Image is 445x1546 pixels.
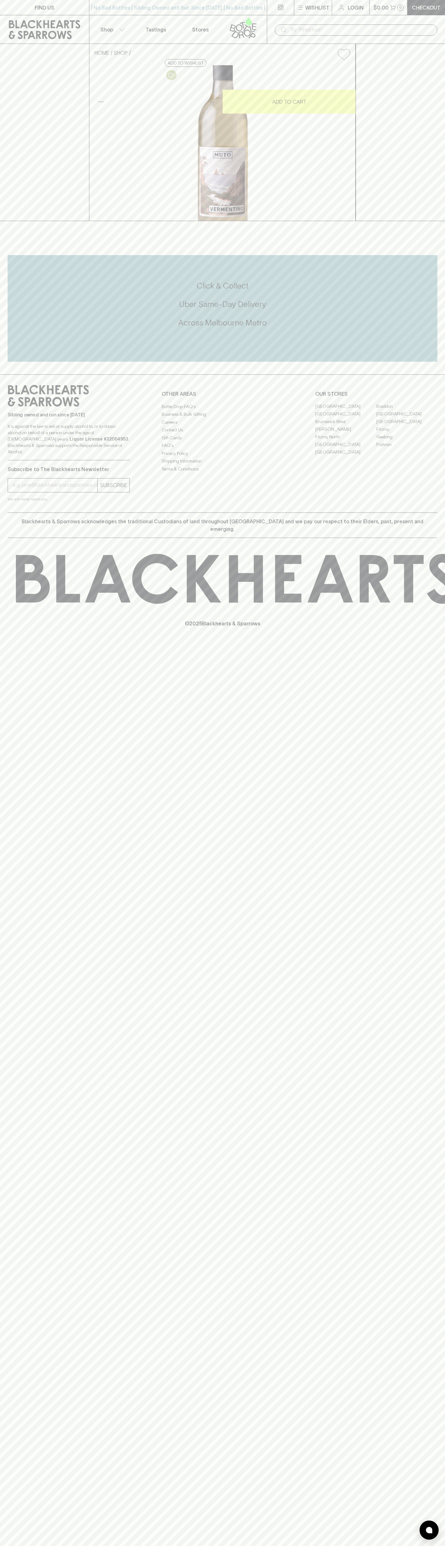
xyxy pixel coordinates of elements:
[290,25,432,35] input: Try "Pinot noir"
[412,4,441,11] p: Checkout
[98,478,129,492] button: SUBSCRIBE
[101,26,113,33] p: Shop
[426,1527,432,1533] img: bubble-icon
[162,426,284,434] a: Contact Us
[223,90,356,114] button: ADD TO CART
[162,442,284,449] a: FAQ's
[376,433,437,441] a: Geelong
[8,281,437,291] h5: Click & Collect
[399,6,402,9] p: 0
[8,317,437,328] h5: Across Melbourne Metro
[162,449,284,457] a: Privacy Policy
[376,403,437,410] a: Braddon
[8,465,130,473] p: Subscribe to The Blackhearts Newsletter
[12,518,433,533] p: Blackhearts & Sparrows acknowledges the traditional Custodians of land throughout [GEOGRAPHIC_DAT...
[162,411,284,418] a: Business & Bulk Gifting
[376,426,437,433] a: Fitzroy
[8,255,437,362] div: Call to action block
[162,418,284,426] a: Careers
[315,426,376,433] a: [PERSON_NAME]
[315,410,376,418] a: [GEOGRAPHIC_DATA]
[166,70,177,80] img: Oxidative
[162,403,284,410] a: Bottle Drop FAQ's
[315,433,376,441] a: Fitzroy North
[373,4,389,11] p: $0.00
[192,26,209,33] p: Stores
[315,441,376,449] a: [GEOGRAPHIC_DATA]
[114,50,128,56] a: SHOP
[89,65,355,221] img: 40941.png
[315,418,376,426] a: Brunswick West
[162,434,284,442] a: Gift Cards
[376,441,437,449] a: Prahran
[89,15,134,44] button: Shop
[162,465,284,473] a: Terms & Conditions
[94,50,109,56] a: HOME
[8,496,130,502] p: We will never spam you
[162,457,284,465] a: Shipping Information
[165,59,206,67] button: Add to wishlist
[8,412,130,418] p: Sibling owned and run since [DATE]
[335,46,353,63] button: Add to wishlist
[162,390,284,398] p: OTHER AREAS
[315,449,376,456] a: [GEOGRAPHIC_DATA]
[272,98,306,106] p: ADD TO CART
[178,15,223,44] a: Stores
[165,68,178,82] a: Controlled exposure to oxygen, adding complexity and sometimes developed characteristics.
[100,481,127,489] p: SUBSCRIBE
[305,4,330,11] p: Wishlist
[8,299,437,310] h5: Uber Same-Day Delivery
[13,480,97,490] input: e.g. jane@blackheartsandsparrows.com.au
[376,418,437,426] a: [GEOGRAPHIC_DATA]
[315,403,376,410] a: [GEOGRAPHIC_DATA]
[8,423,130,455] p: It is against the law to sell or supply alcohol to, or to obtain alcohol on behalf of a person un...
[376,410,437,418] a: [GEOGRAPHIC_DATA]
[134,15,178,44] a: Tastings
[35,4,54,11] p: FIND US
[146,26,166,33] p: Tastings
[70,436,128,442] strong: Liquor License #32064953
[315,390,437,398] p: OUR STORES
[348,4,364,11] p: Login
